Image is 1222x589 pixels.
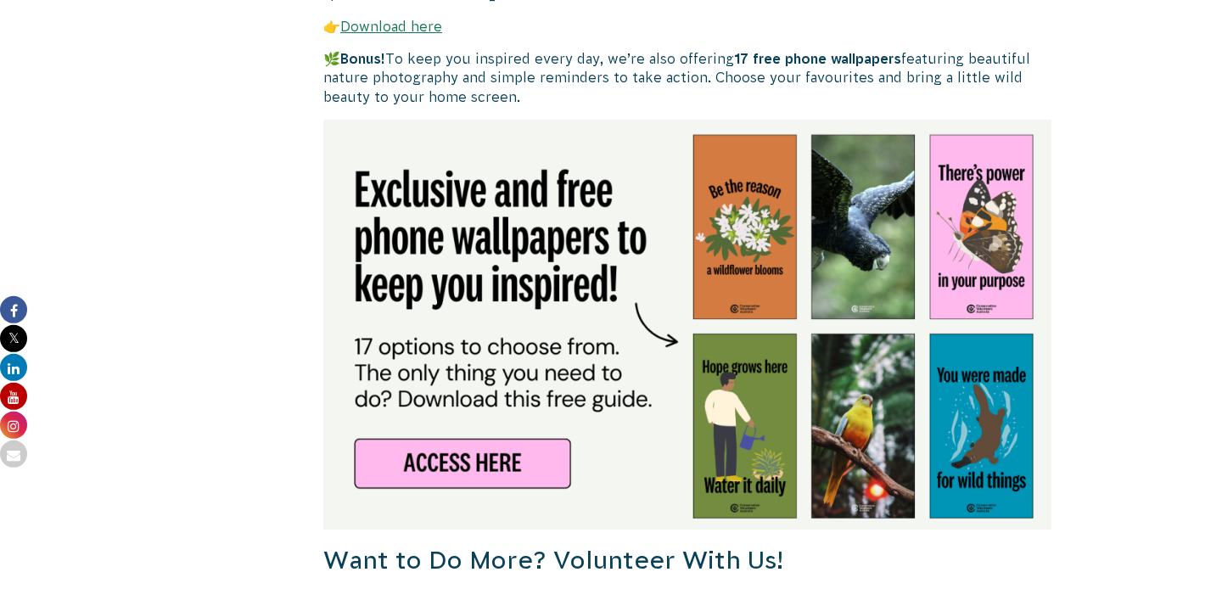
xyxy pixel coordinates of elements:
[323,17,1051,36] p: 👉
[340,19,442,34] a: Download here
[340,51,385,66] b: Bonus!
[323,543,1051,578] h3: Want to Do More? Volunteer With Us!
[734,51,901,66] b: 17 free phone wallpapers
[323,49,1051,106] p: 🌿 To keep you inspired every day, we’re also offering featuring beautiful nature photography and ...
